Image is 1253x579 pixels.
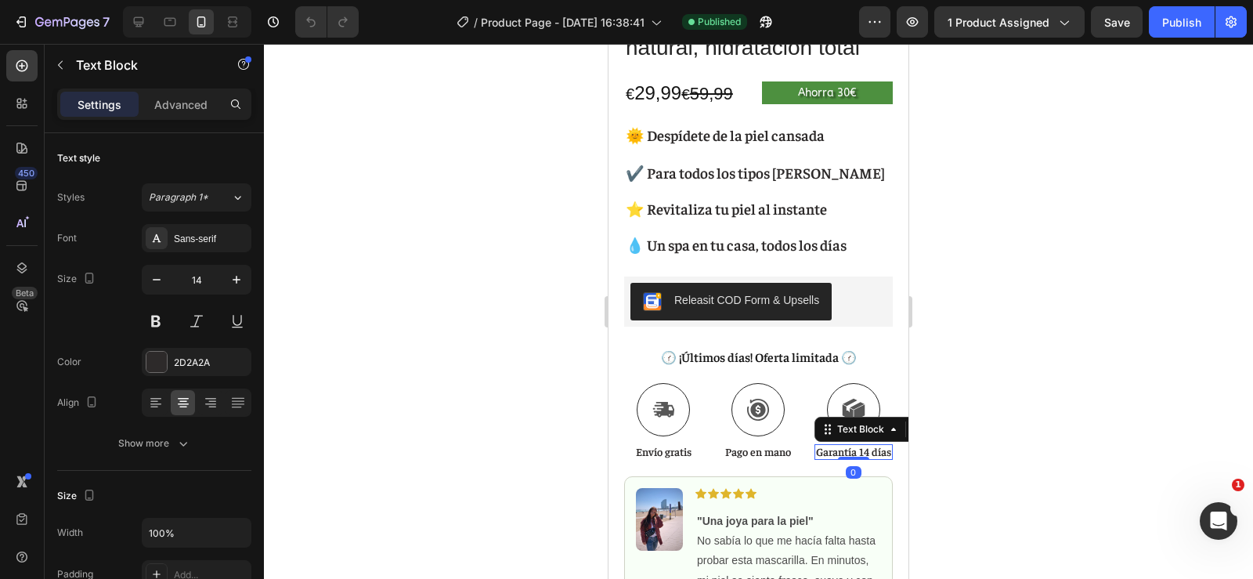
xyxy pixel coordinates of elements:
div: Undo/Redo [295,6,359,38]
span: 1 [1232,479,1244,491]
div: Publish [1162,14,1201,31]
div: Beta [12,287,38,299]
div: Size [57,269,99,290]
button: Paragraph 1* [142,183,251,212]
button: 1 product assigned [934,6,1085,38]
span: 1 product assigned [948,14,1049,31]
div: 2D2A2A [174,356,247,370]
span: Product Page - [DATE] 16:38:41 [481,14,645,31]
span: Published [698,15,741,29]
iframe: Intercom live chat [1200,502,1237,540]
div: Styles [57,190,85,204]
div: Show more [118,436,191,451]
div: Color [57,355,81,369]
span: Paragraph 1* [149,190,208,204]
span: / [474,14,478,31]
p: Text Block [76,56,209,74]
div: Width [57,526,83,540]
button: 7 [6,6,117,38]
div: Font [57,231,77,245]
div: Sans-serif [174,232,247,246]
div: Text style [57,151,100,165]
p: Settings [78,96,121,113]
button: Publish [1149,6,1215,38]
div: 450 [15,167,38,179]
input: Auto [143,519,251,547]
div: Size [57,486,99,507]
div: Align [57,393,101,414]
strong: "Una joya para la piel" [88,471,205,483]
span: Save [1104,16,1130,29]
p: Advanced [154,96,208,113]
p: 7 [103,13,110,31]
button: Save [1091,6,1143,38]
iframe: Design area [608,44,908,579]
button: Show more [57,429,251,458]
